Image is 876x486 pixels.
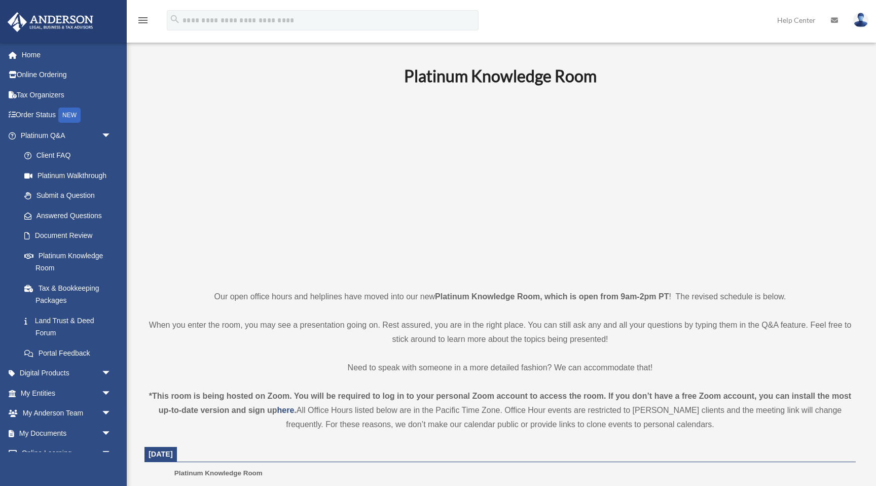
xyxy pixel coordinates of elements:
strong: *This room is being hosted on Zoom. You will be required to log in to your personal Zoom account ... [149,392,851,414]
p: Our open office hours and helplines have moved into our new ! The revised schedule is below. [144,290,856,304]
span: arrow_drop_down [101,125,122,146]
span: arrow_drop_down [101,423,122,444]
a: Online Learningarrow_drop_down [7,443,127,464]
a: Land Trust & Deed Forum [14,310,127,343]
a: Tax Organizers [7,85,127,105]
a: Submit a Question [14,186,127,206]
span: arrow_drop_down [101,383,122,404]
a: My Documentsarrow_drop_down [7,423,127,443]
strong: . [294,406,296,414]
a: Portal Feedback [14,343,127,363]
a: Client FAQ [14,146,127,166]
a: Home [7,45,127,65]
a: Platinum Walkthrough [14,165,127,186]
iframe: 231110_Toby_KnowledgeRoom [348,99,652,271]
a: Order StatusNEW [7,105,127,126]
span: Platinum Knowledge Room [174,469,263,477]
a: Document Review [14,226,127,246]
p: When you enter the room, you may see a presentation going on. Rest assured, you are in the right ... [144,318,856,346]
img: User Pic [853,13,868,27]
span: [DATE] [149,450,173,458]
a: My Anderson Teamarrow_drop_down [7,403,127,424]
i: search [169,14,180,25]
div: All Office Hours listed below are in the Pacific Time Zone. Office Hour events are restricted to ... [144,389,856,432]
span: arrow_drop_down [101,363,122,384]
a: here [277,406,295,414]
a: Tax & Bookkeeping Packages [14,278,127,310]
i: menu [137,14,149,26]
span: arrow_drop_down [101,403,122,424]
b: Platinum Knowledge Room [404,66,597,86]
a: Answered Questions [14,205,127,226]
div: NEW [58,108,81,123]
strong: Platinum Knowledge Room, which is open from 9am-2pm PT [435,292,669,301]
a: menu [137,18,149,26]
a: Platinum Knowledge Room [14,246,122,278]
a: Online Ordering [7,65,127,85]
img: Anderson Advisors Platinum Portal [5,12,96,32]
span: arrow_drop_down [101,443,122,464]
p: Need to speak with someone in a more detailed fashion? We can accommodate that! [144,361,856,375]
a: Platinum Q&Aarrow_drop_down [7,125,127,146]
a: My Entitiesarrow_drop_down [7,383,127,403]
a: Digital Productsarrow_drop_down [7,363,127,384]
